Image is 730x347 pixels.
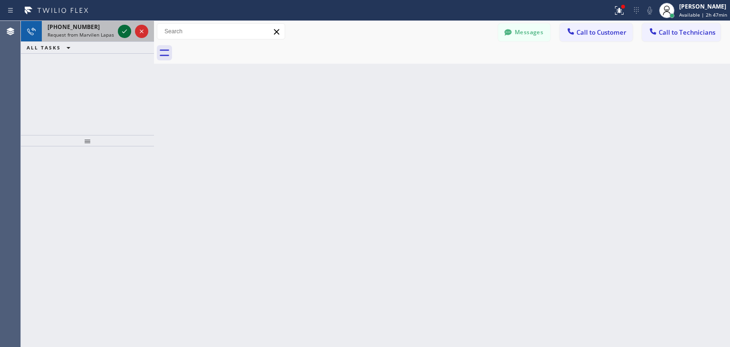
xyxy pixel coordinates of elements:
button: Call to Technicians [642,23,720,41]
span: Call to Customer [576,28,626,37]
button: Reject [135,25,148,38]
span: Request from Marvilen Lapasanda (direct) [48,31,143,38]
button: Accept [118,25,131,38]
button: ALL TASKS [21,42,80,53]
input: Search [157,24,285,39]
button: Messages [498,23,550,41]
div: [PERSON_NAME] [679,2,727,10]
button: Call to Customer [560,23,633,41]
span: [PHONE_NUMBER] [48,23,100,31]
span: Available | 2h 47min [679,11,727,18]
span: Call to Technicians [659,28,715,37]
span: ALL TASKS [27,44,61,51]
button: Mute [643,4,656,17]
